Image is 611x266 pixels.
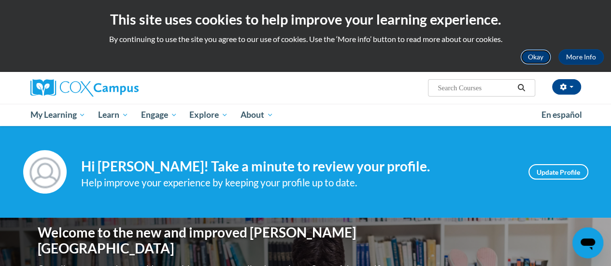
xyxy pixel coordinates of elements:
[189,109,228,121] span: Explore
[437,82,514,94] input: Search Courses
[38,224,388,257] h1: Welcome to the new and improved [PERSON_NAME][GEOGRAPHIC_DATA]
[241,109,273,121] span: About
[81,175,514,191] div: Help improve your experience by keeping your profile up to date.
[234,104,280,126] a: About
[135,104,184,126] a: Engage
[23,150,67,194] img: Profile Image
[183,104,234,126] a: Explore
[541,110,582,120] span: En español
[81,158,514,175] h4: Hi [PERSON_NAME]! Take a minute to review your profile.
[23,104,588,126] div: Main menu
[30,79,204,97] a: Cox Campus
[92,104,135,126] a: Learn
[141,109,177,121] span: Engage
[7,34,604,44] p: By continuing to use the site you agree to our use of cookies. Use the ‘More info’ button to read...
[30,109,85,121] span: My Learning
[528,164,588,180] a: Update Profile
[98,109,128,121] span: Learn
[552,79,581,95] button: Account Settings
[558,49,604,65] a: More Info
[535,105,588,125] a: En español
[572,227,603,258] iframe: Button to launch messaging window
[514,82,528,94] button: Search
[520,49,551,65] button: Okay
[24,104,92,126] a: My Learning
[7,10,604,29] h2: This site uses cookies to help improve your learning experience.
[30,79,139,97] img: Cox Campus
